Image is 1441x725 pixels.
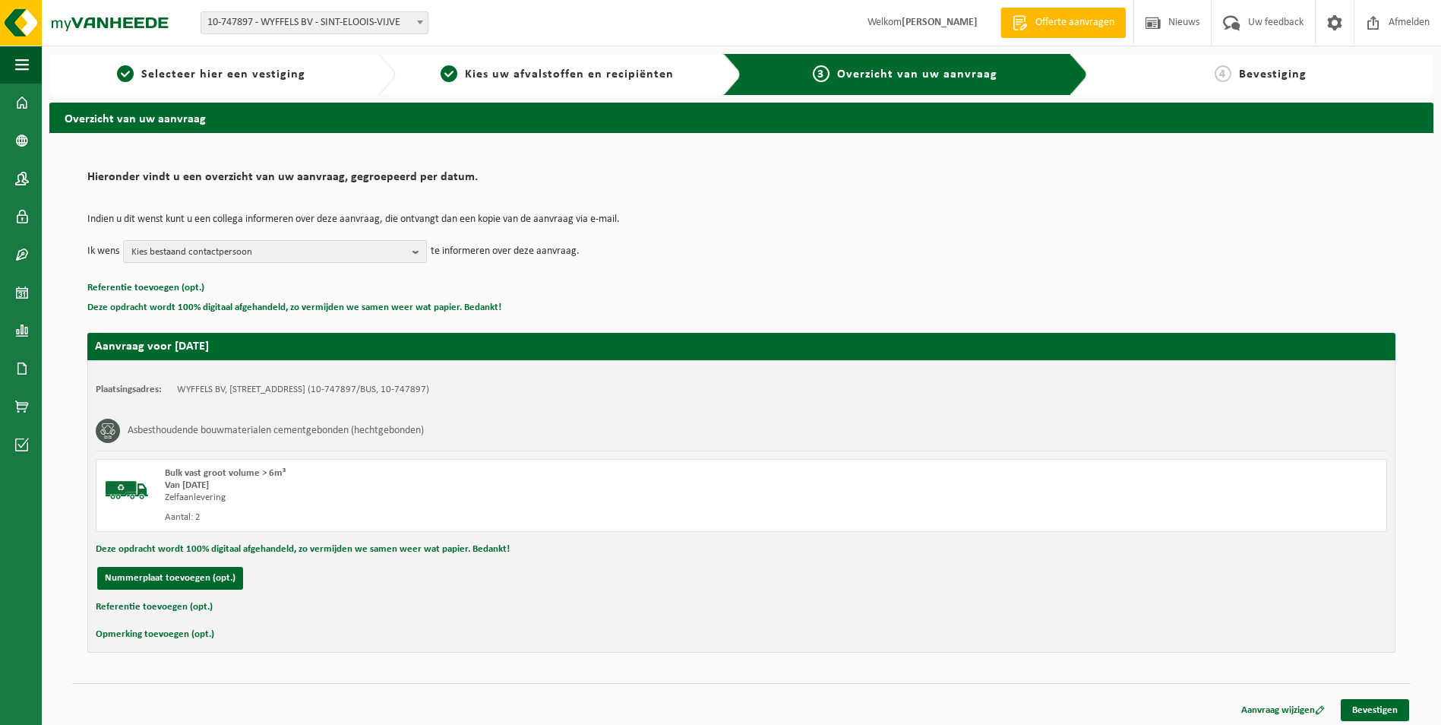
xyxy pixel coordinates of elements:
[128,419,424,443] h3: Asbesthoudende bouwmaterialen cementgebonden (hechtgebonden)
[96,540,510,559] button: Deze opdracht wordt 100% digitaal afgehandeld, zo vermijden we samen weer wat papier. Bedankt!
[87,214,1395,225] p: Indien u dit wenst kunt u een collega informeren over deze aanvraag, die ontvangt dan een kopie v...
[813,65,830,82] span: 3
[117,65,134,82] span: 1
[49,103,1433,132] h2: Overzicht van uw aanvraag
[97,567,243,590] button: Nummerplaat toevoegen (opt.)
[131,241,406,264] span: Kies bestaand contactpersoon
[87,171,1395,192] h2: Hieronder vindt u een overzicht van uw aanvraag, gegroepeerd per datum.
[87,278,204,298] button: Referentie toevoegen (opt.)
[1032,15,1118,30] span: Offerte aanvragen
[1000,8,1126,38] a: Offerte aanvragen
[165,480,209,490] strong: Van [DATE]
[95,340,209,353] strong: Aanvraag voor [DATE]
[837,68,997,81] span: Overzicht van uw aanvraag
[96,597,213,617] button: Referentie toevoegen (opt.)
[201,12,428,33] span: 10-747897 - WYFFELS BV - SINT-ELOOIS-VIJVE
[1239,68,1307,81] span: Bevestiging
[165,468,286,478] span: Bulk vast groot volume > 6m³
[403,65,712,84] a: 2Kies uw afvalstoffen en recipiënten
[431,240,580,263] p: te informeren over deze aanvraag.
[87,240,119,263] p: Ik wens
[902,17,978,28] strong: [PERSON_NAME]
[165,511,802,524] div: Aantal: 2
[1215,65,1231,82] span: 4
[96,385,162,394] strong: Plaatsingsadres:
[104,467,150,513] img: BL-SO-LV.png
[165,492,802,504] div: Zelfaanlevering
[1341,699,1409,721] a: Bevestigen
[177,384,429,396] td: WYFFELS BV, [STREET_ADDRESS] (10-747897/BUS, 10-747897)
[57,65,365,84] a: 1Selecteer hier een vestiging
[465,68,674,81] span: Kies uw afvalstoffen en recipiënten
[141,68,305,81] span: Selecteer hier een vestiging
[96,625,214,644] button: Opmerking toevoegen (opt.)
[201,11,428,34] span: 10-747897 - WYFFELS BV - SINT-ELOOIS-VIJVE
[123,240,427,263] button: Kies bestaand contactpersoon
[441,65,457,82] span: 2
[87,298,501,318] button: Deze opdracht wordt 100% digitaal afgehandeld, zo vermijden we samen weer wat papier. Bedankt!
[1230,699,1336,721] a: Aanvraag wijzigen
